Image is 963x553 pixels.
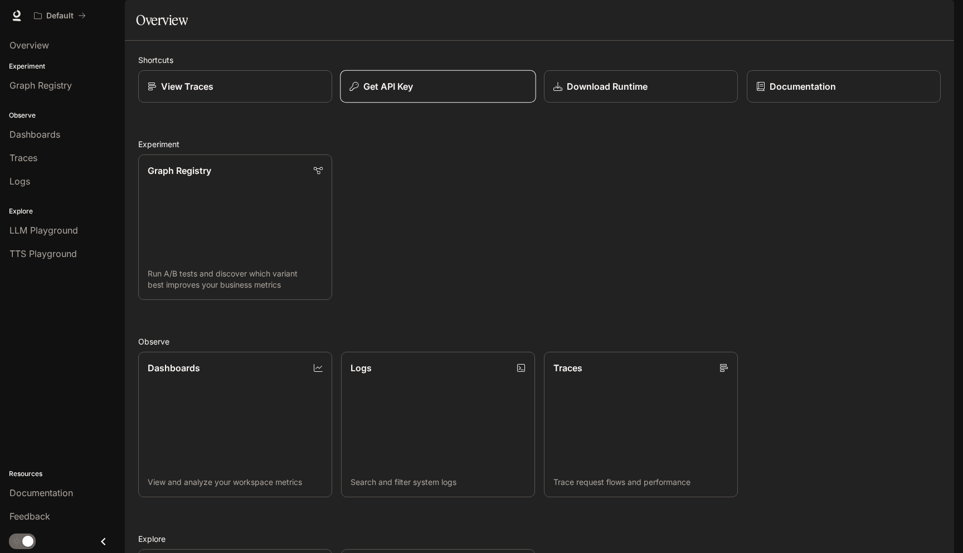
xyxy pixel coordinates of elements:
[161,80,213,93] p: View Traces
[553,477,728,488] p: Trace request flows and performance
[148,268,323,290] p: Run A/B tests and discover which variant best improves your business metrics
[138,70,332,103] a: View Traces
[136,9,188,31] h1: Overview
[148,164,211,177] p: Graph Registry
[138,138,941,150] h2: Experiment
[138,533,941,545] h2: Explore
[341,352,535,497] a: LogsSearch and filter system logs
[747,70,941,103] a: Documentation
[544,352,738,497] a: TracesTrace request flows and performance
[544,70,738,103] a: Download Runtime
[138,154,332,300] a: Graph RegistryRun A/B tests and discover which variant best improves your business metrics
[363,80,414,93] p: Get API Key
[138,336,941,347] h2: Observe
[567,80,648,93] p: Download Runtime
[340,70,536,103] button: Get API Key
[138,352,332,497] a: DashboardsView and analyze your workspace metrics
[46,11,74,21] p: Default
[351,361,372,375] p: Logs
[148,361,200,375] p: Dashboards
[351,477,526,488] p: Search and filter system logs
[148,477,323,488] p: View and analyze your workspace metrics
[138,54,941,66] h2: Shortcuts
[29,4,91,27] button: All workspaces
[770,80,836,93] p: Documentation
[553,361,582,375] p: Traces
